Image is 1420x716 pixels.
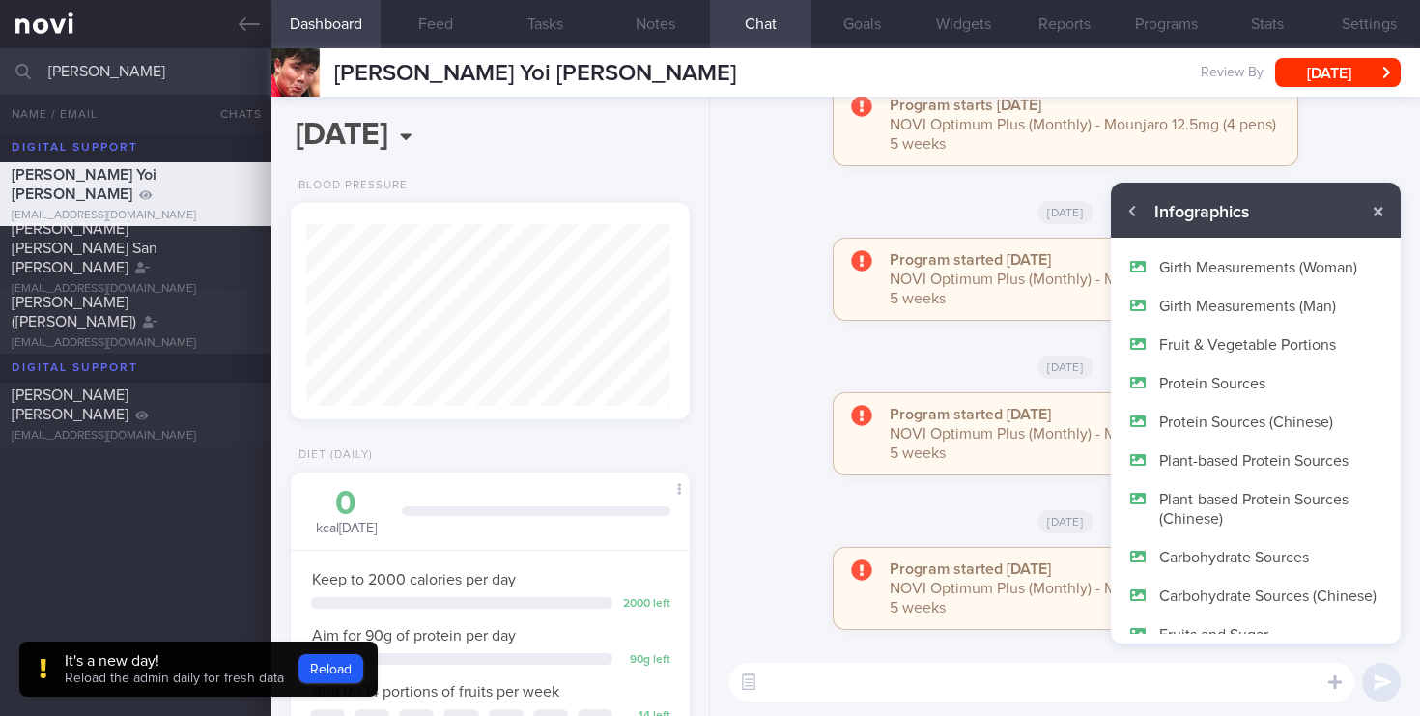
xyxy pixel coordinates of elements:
span: 5 weeks [890,291,946,306]
div: Diet (Daily) [291,448,373,463]
div: kcal [DATE] [310,487,383,538]
div: Blood Pressure [291,179,408,193]
button: Girth Measurements (Man) [1111,286,1401,325]
button: Protein Sources (Chinese) [1111,402,1401,441]
button: Chats [194,95,271,133]
span: [PERSON_NAME] Yoi [PERSON_NAME] [12,167,156,202]
button: Girth Measurements (Woman) [1111,247,1401,286]
span: Keep to 2000 calories per day [312,572,516,587]
span: NOVI Optimum Plus (Monthly) - Mounjaro 12.5mg (4 pens) [890,426,1276,442]
button: Protein Sources [1111,363,1401,402]
span: Aim for 90g of protein per day [312,628,516,644]
span: Aim for 14 portions of fruits per week [312,684,559,700]
span: 5 weeks [890,445,946,461]
div: 0 [310,487,383,521]
button: Plant-based Protein Sources [1111,441,1401,479]
strong: Program starts [DATE] [890,98,1041,113]
span: Review By [1201,65,1264,82]
div: 90 g left [622,653,670,668]
button: Reload [298,654,363,683]
span: NOVI Optimum Plus (Monthly) - Mounjaro 12.5mg (4 pens) [890,581,1276,596]
strong: Program started [DATE] [890,561,1051,577]
strong: Program started [DATE] [890,407,1051,422]
span: [DATE] [1037,201,1093,224]
span: Infographics [1154,202,1249,224]
span: 5 weeks [890,600,946,616]
span: NOVI Optimum Plus (Monthly) - Mounjaro 12.5mg (4 pens) [890,117,1276,132]
span: [PERSON_NAME] [PERSON_NAME] [12,387,128,422]
button: [DATE] [1275,58,1401,87]
div: [EMAIL_ADDRESS][DOMAIN_NAME] [12,429,260,444]
span: [PERSON_NAME] Yoi [PERSON_NAME] [334,62,736,85]
span: [PERSON_NAME] ([PERSON_NAME]) [12,295,136,329]
span: NOVI Optimum Plus (Monthly) - Mounjaro 12.5mg (4 pens) [890,272,1276,287]
span: [DATE] [1037,356,1093,379]
span: [PERSON_NAME] [PERSON_NAME] San [PERSON_NAME] [12,221,157,275]
button: Carbohydrate Sources [1111,537,1401,576]
button: Fruits and Sugar [1111,615,1401,653]
span: Reload the admin daily for fresh data [65,672,284,685]
span: [DATE] [1037,510,1093,533]
strong: Program started [DATE] [890,252,1051,268]
button: Carbohydrate Sources (Chinese) [1111,576,1401,615]
div: [EMAIL_ADDRESS][DOMAIN_NAME] [12,336,260,351]
div: 2000 left [622,597,670,612]
span: 5 weeks [890,136,946,152]
div: [EMAIL_ADDRESS][DOMAIN_NAME] [12,209,260,223]
button: Fruit & Vegetable Portions [1111,325,1401,363]
div: It's a new day! [65,651,284,671]
button: Plant-based Protein Sources (Chinese) [1111,479,1401,537]
div: [EMAIL_ADDRESS][DOMAIN_NAME] [12,282,260,297]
